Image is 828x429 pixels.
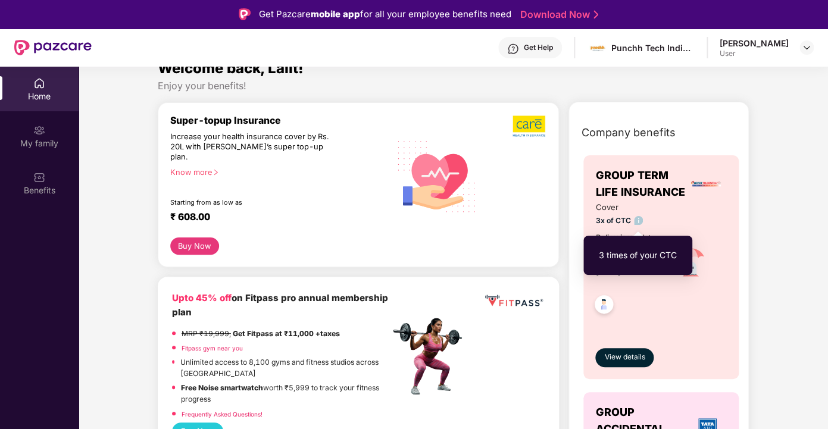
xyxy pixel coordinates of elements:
[507,43,519,55] img: svg+xml;base64,PHN2ZyBpZD0iSGVscC0zMngzMiIgeG1sbnM9Imh0dHA6Ly93d3cudzMub3JnLzIwMDAvc3ZnIiB3aWR0aD...
[390,128,484,224] img: svg+xml;base64,PHN2ZyB4bWxucz0iaHR0cDovL3d3dy53My5vcmcvMjAwMC9zdmciIHhtbG5zOnhsaW5rPSJodHRwOi8vd3...
[170,167,383,176] div: Know more
[524,43,553,52] div: Get Help
[33,77,45,89] img: svg+xml;base64,PHN2ZyBpZD0iSG9tZSIgeG1sbnM9Imh0dHA6Ly93d3cudzMub3JnLzIwMDAvc3ZnIiB3aWR0aD0iMjAiIG...
[589,39,606,57] img: images.jpg
[595,348,654,367] button: View details
[170,131,339,162] div: Increase your health insurance cover by Rs. 20L with [PERSON_NAME]’s super top-up plan.
[182,329,231,338] del: MRP ₹19,999,
[720,49,789,58] div: User
[33,124,45,136] img: svg+xml;base64,PHN2ZyB3aWR0aD0iMjAiIGhlaWdodD0iMjAiIHZpZXdCb3g9IjAgMCAyMCAyMCIgZmlsbD0ibm9uZSIgeG...
[595,167,685,201] span: GROUP TERM LIFE INSURANCE
[170,211,378,226] div: ₹ 608.00
[589,292,618,321] img: svg+xml;base64,PHN2ZyB4bWxucz0iaHR0cDovL3d3dy53My5vcmcvMjAwMC9zdmciIHdpZHRoPSI0OC45NDMiIGhlaWdodD...
[593,8,598,21] img: Stroke
[33,171,45,183] img: svg+xml;base64,PHN2ZyBpZD0iQmVuZWZpdHMiIHhtbG5zPSJodHRwOi8vd3d3LnczLm9yZy8yMDAwL3N2ZyIgd2lkdGg9Ij...
[581,124,675,141] span: Company benefits
[158,80,749,92] div: Enjoy your benefits!
[213,169,219,176] span: right
[180,356,389,379] p: Unlimited access to 8,100 gyms and fitness studios across [GEOGRAPHIC_DATA]
[158,60,304,77] span: Welcome back, Lalit!
[14,40,92,55] img: New Pazcare Logo
[182,345,243,352] a: Fitpass gym near you
[595,201,655,214] span: Cover
[802,43,811,52] img: svg+xml;base64,PHN2ZyBpZD0iRHJvcGRvd24tMzJ4MzIiIHhtbG5zPSJodHRwOi8vd3d3LnczLm9yZy8yMDAwL3N2ZyIgd2...
[182,411,263,418] a: Frequently Asked Questions!
[239,8,251,20] img: Logo
[181,383,263,392] strong: Free Noise smartwatch
[604,352,645,363] span: View details
[172,292,388,318] b: on Fitpass pro annual membership plan
[513,115,546,137] img: b5dec4f62d2307b9de63beb79f102df3.png
[589,242,686,269] div: 3 times of your CTC
[233,329,340,338] strong: Get Fitpass at ₹11,000 +taxes
[389,315,473,398] img: fpp.png
[311,8,360,20] strong: mobile app
[170,237,219,255] button: Buy Now
[611,42,695,54] div: Punchh Tech India Pvt Ltd (A PAR Technology Company)
[170,115,390,126] div: Super-topup Insurance
[690,168,722,200] img: insurerLogo
[170,198,339,206] div: Starting from as low as
[181,382,389,405] p: worth ₹5,999 to track your fitness progress
[595,215,655,226] span: 3x of CTC
[520,8,595,21] a: Download Now
[720,37,789,49] div: [PERSON_NAME]
[259,7,511,21] div: Get Pazcare for all your employee benefits need
[634,216,643,225] img: info
[172,292,232,303] b: Upto 45% off
[483,291,545,311] img: fppp.png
